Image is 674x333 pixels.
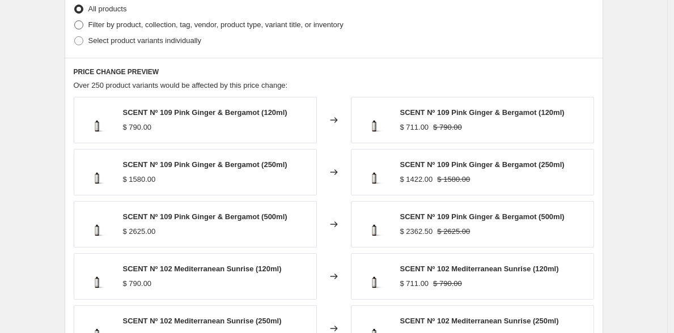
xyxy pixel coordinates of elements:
[400,108,565,117] span: SCENT Nº 109 Pink Ginger & Bergamot (120ml)
[123,174,156,185] div: $ 1580.00
[80,207,114,241] img: Plastico120ml-Mockup109_80x.png
[123,108,287,117] span: SCENT Nº 109 Pink Ginger & Bergamot (120ml)
[74,67,594,76] h6: PRICE CHANGE PREVIEW
[400,174,433,185] div: $ 1422.00
[80,259,114,293] img: Plastico120ml-Mockup102_80x.png
[80,155,114,189] img: Plastico120ml-Mockup109_80x.png
[400,317,559,325] span: SCENT Nº 102 Mediterranean Sunrise (250ml)
[400,278,429,289] div: $ 711.00
[400,212,565,221] span: SCENT Nº 109 Pink Ginger & Bergamot (500ml)
[80,103,114,137] img: Plastico120ml-Mockup109_80x.png
[433,122,462,133] strike: $ 790.00
[88,5,127,13] span: All products
[357,259,391,293] img: Plastico120ml-Mockup102_80x.png
[123,212,287,221] span: SCENT Nº 109 Pink Ginger & Bergamot (500ml)
[400,160,565,169] span: SCENT Nº 109 Pink Ginger & Bergamot (250ml)
[123,226,156,237] div: $ 2625.00
[433,278,462,289] strike: $ 790.00
[88,20,344,29] span: Filter by product, collection, tag, vendor, product type, variant title, or inventory
[123,278,152,289] div: $ 790.00
[88,36,201,45] span: Select product variants individually
[357,207,391,241] img: Plastico120ml-Mockup109_80x.png
[123,160,287,169] span: SCENT Nº 109 Pink Ginger & Bergamot (250ml)
[123,317,282,325] span: SCENT Nº 102 Mediterranean Sunrise (250ml)
[437,174,470,185] strike: $ 1580.00
[437,226,470,237] strike: $ 2625.00
[400,122,429,133] div: $ 711.00
[400,226,433,237] div: $ 2362.50
[357,103,391,137] img: Plastico120ml-Mockup109_80x.png
[357,155,391,189] img: Plastico120ml-Mockup109_80x.png
[123,122,152,133] div: $ 790.00
[74,81,288,89] span: Over 250 product variants would be affected by this price change:
[400,264,559,273] span: SCENT Nº 102 Mediterranean Sunrise (120ml)
[123,264,282,273] span: SCENT Nº 102 Mediterranean Sunrise (120ml)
